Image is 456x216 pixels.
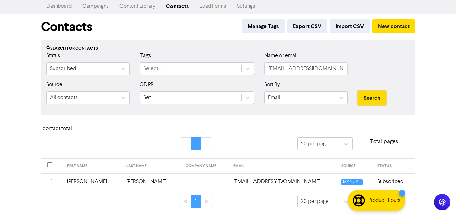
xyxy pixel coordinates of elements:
[143,65,161,73] div: Select...
[46,81,62,89] label: Source
[143,94,151,102] div: Set
[41,19,92,35] h1: Contacts
[229,173,337,190] td: sparkesshane88@outlook.com
[268,94,280,102] div: Email
[358,91,386,105] button: Search
[41,126,95,132] h6: 1 contact total
[353,137,415,146] p: Total 1 pages
[191,137,201,150] a: Page 1 is your current page
[140,81,154,89] label: GDPR
[341,179,363,185] span: MANUAL
[46,45,410,52] div: Search for contacts
[301,197,329,206] div: 20 per page
[301,140,329,148] div: 20 per page
[264,81,280,89] label: Sort By
[182,159,229,174] th: COMPANY NAME
[50,65,76,73] div: Subscribed
[330,19,370,33] button: Import CSV
[422,184,456,216] iframe: Chat Widget
[372,19,415,33] button: New contact
[264,52,298,60] label: Name or email
[191,195,201,208] a: Page 1 is your current page
[122,159,182,174] th: LAST NAME
[337,159,373,174] th: SOURCE
[373,173,415,190] td: Subscribed
[229,159,337,174] th: EMAIL
[242,19,285,33] button: Manage Tags
[140,52,151,60] label: Tags
[50,94,78,102] div: All contacts
[122,173,182,190] td: [PERSON_NAME]
[46,52,60,60] label: Status
[287,19,327,33] button: Export CSV
[63,173,122,190] td: [PERSON_NAME]
[373,159,415,174] th: STATUS
[63,159,122,174] th: FIRST NAME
